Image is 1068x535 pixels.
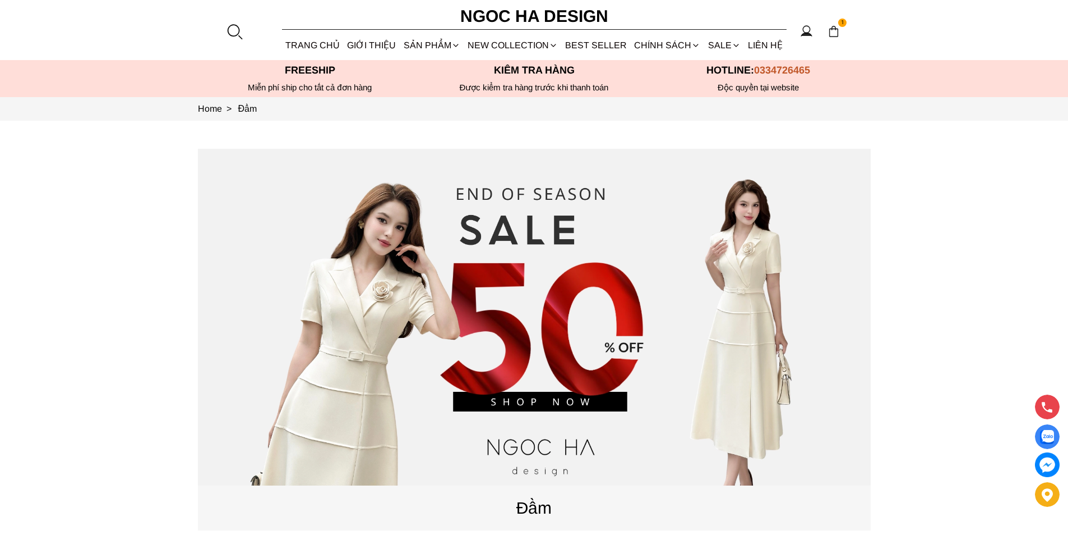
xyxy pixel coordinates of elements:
[631,30,704,60] div: Chính sách
[646,65,871,76] p: Hotline:
[282,30,344,60] a: TRANG CHỦ
[1040,430,1054,444] img: Display image
[646,83,871,93] h6: Độc quyền tại website
[838,19,847,28] span: 1
[1035,452,1060,477] a: messenger
[238,104,257,113] a: Link to Đầm
[450,3,618,30] a: Ngoc Ha Design
[754,65,810,76] span: 0334726465
[198,495,871,521] p: Đầm
[400,30,464,60] div: SẢN PHẨM
[494,65,575,76] font: Kiểm tra hàng
[198,65,422,76] p: Freeship
[744,30,786,60] a: LIÊN HỆ
[422,83,646,93] p: Được kiểm tra hàng trước khi thanh toán
[1035,424,1060,449] a: Display image
[827,25,840,38] img: img-CART-ICON-ksit0nf1
[704,30,744,60] a: SALE
[464,30,561,60] a: NEW COLLECTION
[198,104,238,113] a: Link to Home
[344,30,400,60] a: GIỚI THIỆU
[222,104,236,113] span: >
[198,83,422,93] div: Miễn phí ship cho tất cả đơn hàng
[562,30,631,60] a: BEST SELLER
